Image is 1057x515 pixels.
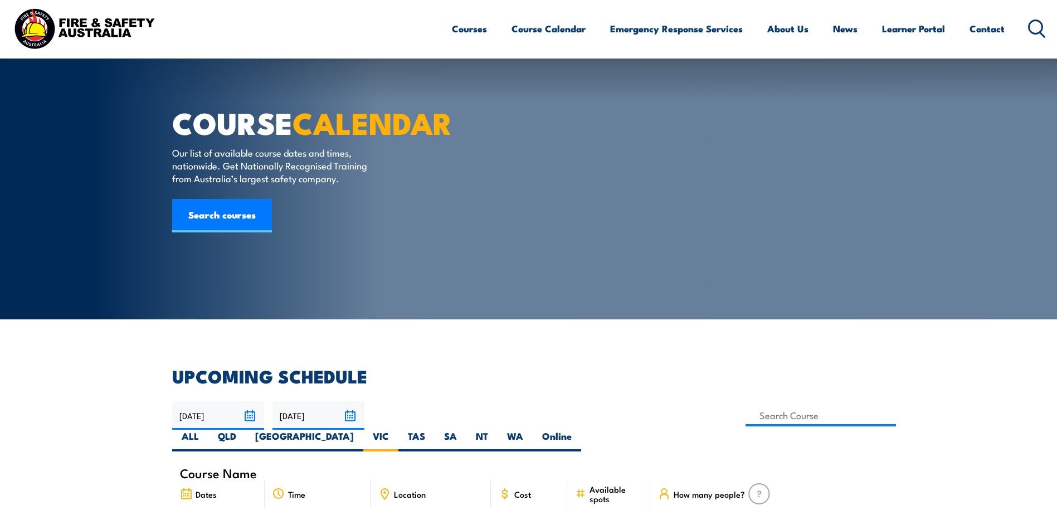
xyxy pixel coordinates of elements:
label: Online [533,430,581,451]
a: Course Calendar [512,14,586,43]
label: TAS [398,430,435,451]
a: Search courses [172,199,272,232]
span: Time [288,489,305,499]
label: SA [435,430,466,451]
input: To date [272,401,364,430]
h1: COURSE [172,109,447,135]
label: NT [466,430,498,451]
input: From date [172,401,264,430]
label: ALL [172,430,208,451]
span: Cost [514,489,531,499]
label: WA [498,430,533,451]
a: Contact [970,14,1005,43]
label: QLD [208,430,246,451]
label: [GEOGRAPHIC_DATA] [246,430,363,451]
a: Learner Portal [882,14,945,43]
input: Search Course [746,405,897,426]
h2: UPCOMING SCHEDULE [172,368,885,383]
a: Courses [452,14,487,43]
span: How many people? [674,489,745,499]
span: Course Name [180,468,257,478]
label: VIC [363,430,398,451]
span: Available spots [590,484,642,503]
p: Our list of available course dates and times, nationwide. Get Nationally Recognised Training from... [172,146,376,185]
a: About Us [767,14,808,43]
span: Location [394,489,426,499]
strong: CALENDAR [293,99,452,145]
span: Dates [196,489,217,499]
a: News [833,14,858,43]
a: Emergency Response Services [610,14,743,43]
